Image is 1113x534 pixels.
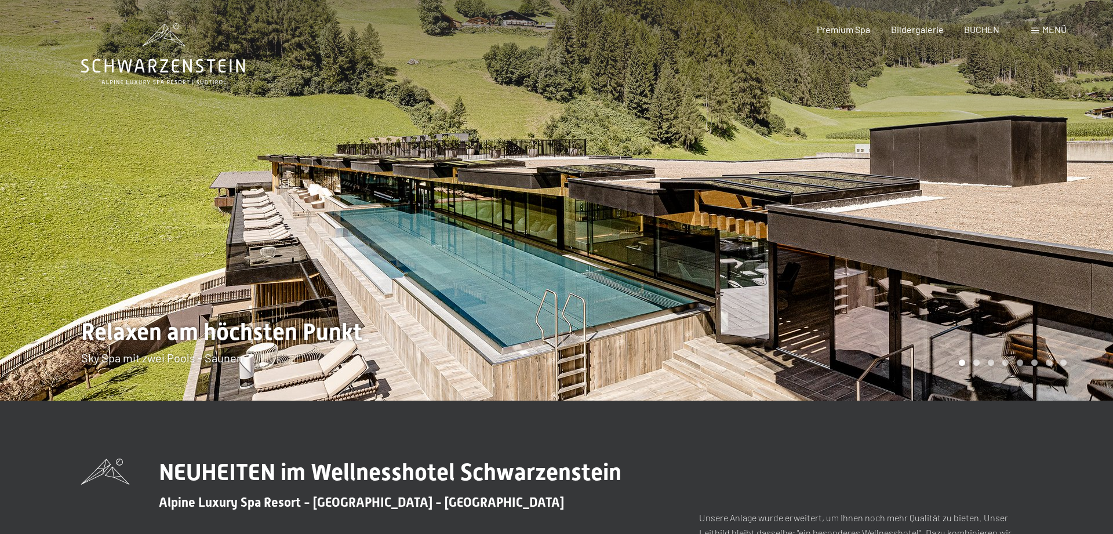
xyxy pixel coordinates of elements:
[988,359,994,366] div: Carousel Page 3
[1042,24,1067,35] span: Menü
[1031,359,1038,366] div: Carousel Page 6
[1002,359,1009,366] div: Carousel Page 4
[1060,359,1067,366] div: Carousel Page 8
[973,359,980,366] div: Carousel Page 2
[1046,359,1052,366] div: Carousel Page 7
[159,495,564,510] span: Alpine Luxury Spa Resort - [GEOGRAPHIC_DATA] - [GEOGRAPHIC_DATA]
[891,24,944,35] a: Bildergalerie
[817,24,870,35] a: Premium Spa
[959,359,965,366] div: Carousel Page 1 (Current Slide)
[955,359,1067,366] div: Carousel Pagination
[159,459,621,486] span: NEUHEITEN im Wellnesshotel Schwarzenstein
[964,24,999,35] a: BUCHEN
[1017,359,1023,366] div: Carousel Page 5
